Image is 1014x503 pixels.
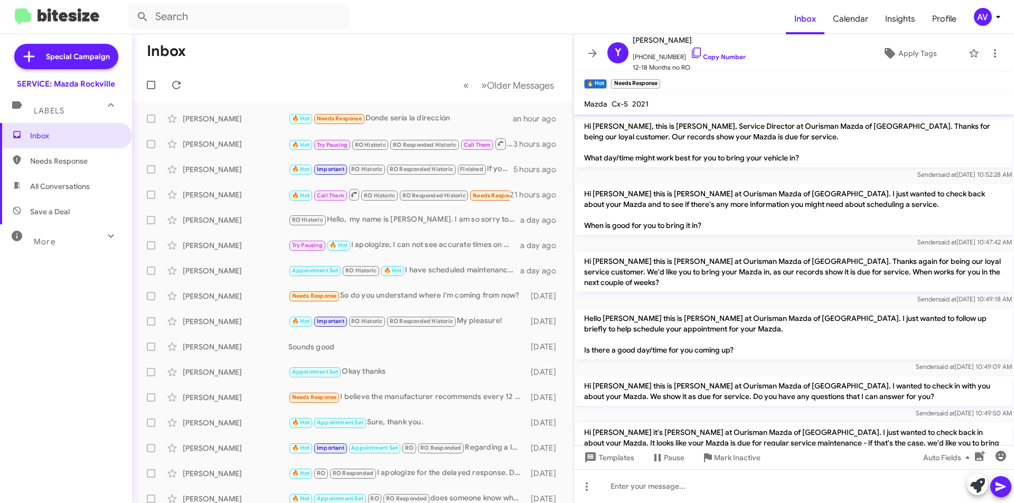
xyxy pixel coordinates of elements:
div: I apologize, I can not see accurate times on my end. I would recommend calling the store at [PHON... [288,239,520,251]
span: said at [936,363,955,371]
div: a day ago [520,265,565,276]
span: RO Historic [351,166,382,173]
button: Next [475,74,560,96]
div: [PERSON_NAME] [183,443,288,453]
div: [DATE] [525,291,565,301]
span: Important [317,444,344,451]
span: Sender [DATE] 10:49:18 AM [917,295,1012,303]
span: Sender [DATE] 10:47:42 AM [917,238,1012,246]
p: Hi [PERSON_NAME] this is [PERSON_NAME] at Ourisman Mazda of [GEOGRAPHIC_DATA]. I just wanted to c... [576,184,1012,235]
span: Important [317,318,344,325]
span: RO [370,495,379,502]
div: [DATE] [525,417,565,428]
h1: Inbox [147,43,186,60]
span: More [34,237,55,246]
span: Needs Response [30,156,120,166]
div: [PERSON_NAME] [183,392,288,403]
span: said at [938,238,956,246]
div: a day ago [520,240,565,251]
span: 🔥 Hot [292,419,310,426]
p: Hi [PERSON_NAME] this is [PERSON_NAME] at Ourisman Mazda of [GEOGRAPHIC_DATA]. I wanted to check ... [576,376,1012,406]
div: [PERSON_NAME] [183,139,288,149]
div: [PERSON_NAME] [183,215,288,225]
span: RO Responded Historic [390,318,453,325]
div: [PERSON_NAME] [183,189,288,200]
span: Mazda [584,99,607,109]
button: Pause [643,448,693,467]
span: Older Messages [487,80,554,91]
div: Sure, thank you. [288,416,525,429]
span: Calendar [824,4,877,34]
div: SERVICE: Mazda Rockville [17,79,115,89]
nav: Page navigation example [457,74,560,96]
span: Mark Inactive [714,448,760,467]
div: [DATE] [525,443,565,453]
div: 21 hours ago [510,189,565,200]
a: Inbox [786,4,824,34]
div: [PERSON_NAME] [183,468,288,479]
p: Hi [PERSON_NAME] it's [PERSON_NAME] at Ourisman Mazda of [GEOGRAPHIC_DATA]. I just wanted to chec... [576,423,1012,484]
div: AV [974,8,992,26]
span: RO Responded Historic [402,192,466,199]
span: Profile [924,4,965,34]
span: Save a Deal [30,206,70,217]
span: Call Them [317,192,344,199]
span: Appointment Set [317,419,363,426]
span: Appointment Set [351,444,398,451]
span: RO Historic [345,267,377,274]
span: All Conversations [30,181,90,192]
small: 🔥 Hot [584,79,607,89]
p: Hi [PERSON_NAME], this is [PERSON_NAME], Service Director at Ourisman Mazda of [GEOGRAPHIC_DATA].... [576,117,1012,167]
span: 🔥 Hot [292,115,310,122]
span: RO [317,470,325,477]
span: said at [936,409,955,417]
span: RO Historic [351,318,382,325]
span: Apply Tags [898,44,937,63]
span: RO Responded Historic [393,141,456,148]
button: Auto Fields [915,448,982,467]
div: Hello, my name is [PERSON_NAME]. I am so sorry to hear that! May I ask why the visit was disappoi... [288,214,520,226]
div: And they were over $100 [288,188,510,201]
span: Sender [DATE] 10:49:09 AM [916,363,1012,371]
div: [PERSON_NAME] [183,316,288,327]
span: 🔥 Hot [292,192,310,199]
span: Templates [582,448,634,467]
button: Previous [457,74,475,96]
span: 12-18 Months no RO [633,62,746,73]
div: If you need any assistance in the future, feel free to reach out. Stay safe! [288,163,513,175]
div: [PERSON_NAME] [183,240,288,251]
span: Needs Response [292,292,337,299]
span: RO Responded [333,470,373,477]
div: Donde sería la dirección [288,112,513,125]
div: 3 hours ago [513,139,565,149]
span: RO Historic [292,216,323,223]
span: 🔥 Hot [292,495,310,502]
span: « [463,79,469,92]
div: Sounds good [288,341,525,352]
div: So do you understand where I'm coming from now? [288,290,525,302]
button: AV [965,8,1002,26]
span: Auto Fields [923,448,974,467]
div: [PERSON_NAME] [183,367,288,377]
span: 🔥 Hot [292,166,310,173]
div: Does 1:00 PM work for you? [288,137,513,150]
span: Needs Response [317,115,362,122]
span: Appointment Set [317,495,363,502]
a: Special Campaign [14,44,118,69]
small: Needs Response [611,79,660,89]
span: Cx-5 [612,99,628,109]
span: 🔥 Hot [292,141,310,148]
span: RO Historic [355,141,386,148]
div: an hour ago [513,113,565,124]
a: Insights [877,4,924,34]
span: Inbox [30,130,120,141]
span: 🔥 Hot [292,470,310,477]
div: Regarding a loaner please feel free to schedule your appointment but please keep in mind that loa... [288,442,525,454]
span: Finished [460,166,483,173]
span: Y [615,44,622,61]
span: » [481,79,487,92]
span: Sender [DATE] 10:49:50 AM [916,409,1012,417]
span: Try Pausing [317,141,348,148]
div: a day ago [520,215,565,225]
div: [PERSON_NAME] [183,164,288,175]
